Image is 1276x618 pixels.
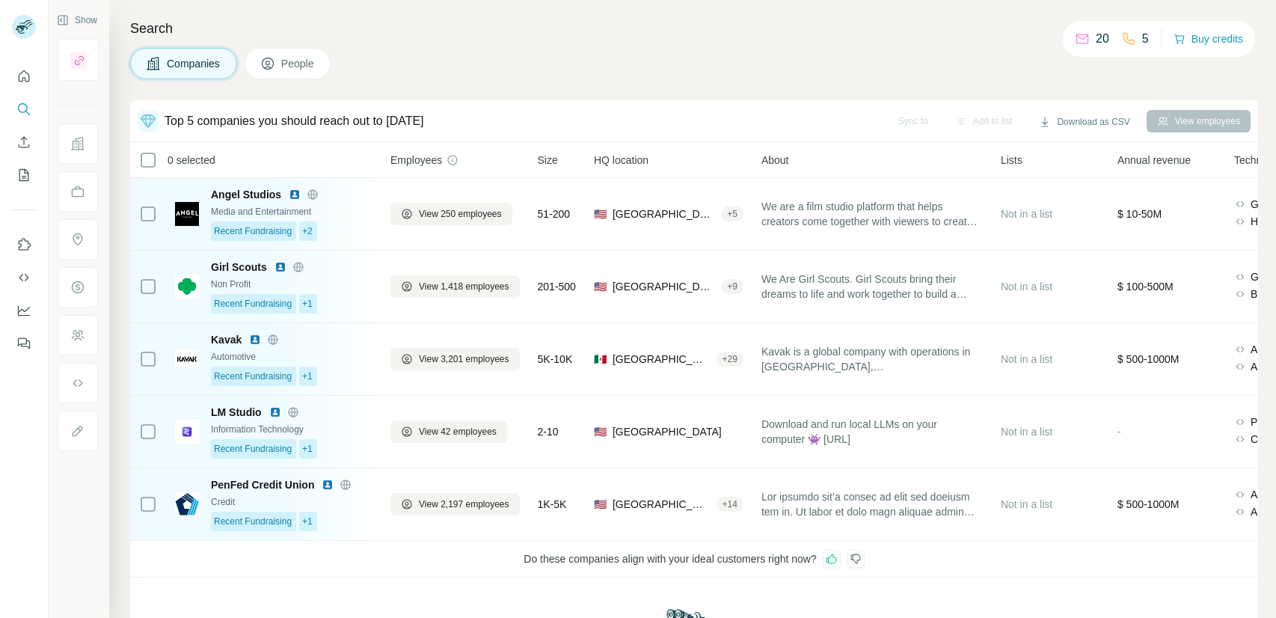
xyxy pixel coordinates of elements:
[613,206,715,221] span: [GEOGRAPHIC_DATA], [US_STATE]
[538,352,573,367] span: 5K-10K
[390,203,512,225] button: View 250 employees
[594,424,607,439] span: 🇺🇸
[130,18,1258,39] h4: Search
[1117,426,1121,438] span: -
[761,153,789,168] span: About
[12,231,36,258] button: Use Surfe on LinkedIn
[175,350,199,368] img: Logo of Kavak
[419,498,509,511] span: View 2,197 employees
[1028,111,1140,133] button: Download as CSV
[761,489,983,519] span: Lor ipsumdo sit’a consec ad elit sed doeiusm tem in. Ut labor et dolo magn aliquae admin venia qu...
[302,442,313,456] span: +1
[175,492,199,516] img: Logo of PenFed Credit Union
[302,297,313,310] span: +1
[249,334,261,346] img: LinkedIn logo
[594,352,607,367] span: 🇲🇽
[594,206,607,221] span: 🇺🇸
[302,515,313,528] span: +1
[717,498,743,511] div: + 14
[12,96,36,123] button: Search
[594,279,607,294] span: 🇺🇸
[211,350,372,364] div: Automotive
[214,224,292,238] span: Recent Fundraising
[419,207,502,221] span: View 250 employees
[214,442,292,456] span: Recent Fundraising
[211,205,372,218] div: Media and Entertainment
[538,497,567,512] span: 1K-5K
[12,129,36,156] button: Enrich CSV
[1001,353,1052,365] span: Not in a list
[211,260,267,275] span: Girl Scouts
[390,275,520,298] button: View 1,418 employees
[419,352,509,366] span: View 3,201 employees
[613,279,715,294] span: [GEOGRAPHIC_DATA], [US_STATE]
[390,348,520,370] button: View 3,201 employees
[211,477,314,492] span: PenFed Credit Union
[1001,426,1052,438] span: Not in a list
[1001,281,1052,293] span: Not in a list
[613,424,722,439] span: [GEOGRAPHIC_DATA]
[721,207,743,221] div: + 5
[175,275,199,299] img: Logo of Girl Scouts
[1096,30,1109,48] p: 20
[390,153,442,168] span: Employees
[46,9,108,31] button: Show
[1117,353,1180,365] span: $ 500-1000M
[761,272,983,302] span: We Are Girl Scouts. Girl Scouts bring their dreams to life and work together to build a better wo...
[12,63,36,90] button: Quick start
[1117,498,1180,510] span: $ 500-1000M
[419,425,497,438] span: View 42 employees
[12,162,36,189] button: My lists
[1117,208,1162,220] span: $ 10-50M
[12,297,36,324] button: Dashboard
[761,344,983,374] span: Kavak is a global company with operations in [GEOGRAPHIC_DATA], [GEOGRAPHIC_DATA], [GEOGRAPHIC_DA...
[302,370,313,383] span: +1
[274,261,286,273] img: LinkedIn logo
[211,332,242,347] span: Kavak
[269,406,281,418] img: LinkedIn logo
[1117,281,1174,293] span: $ 100-500M
[390,493,520,515] button: View 2,197 employees
[130,541,1258,578] div: Do these companies align with your ideal customers right now?
[538,153,558,168] span: Size
[214,515,292,528] span: Recent Fundraising
[12,264,36,291] button: Use Surfe API
[214,370,292,383] span: Recent Fundraising
[211,187,281,202] span: Angel Studios
[1001,208,1052,220] span: Not in a list
[211,423,372,436] div: Information Technology
[717,352,743,366] div: + 29
[211,278,372,291] div: Non Profit
[165,112,424,130] div: Top 5 companies you should reach out to [DATE]
[175,420,199,443] img: Logo of LM Studio
[613,497,711,512] span: [GEOGRAPHIC_DATA], [US_STATE]
[289,189,301,201] img: LinkedIn logo
[167,56,221,71] span: Companies
[761,199,983,229] span: We are a film studio platform that helps creators come together with viewers to create high-quali...
[281,56,316,71] span: People
[419,280,509,293] span: View 1,418 employees
[175,202,199,226] img: Logo of Angel Studios
[211,405,262,420] span: LM Studio
[168,153,215,168] span: 0 selected
[12,330,36,357] button: Feedback
[1001,153,1022,168] span: Lists
[721,280,743,293] div: + 9
[761,417,983,447] span: Download and run local LLMs on your computer 👾 [URL]
[211,495,372,509] div: Credit
[594,153,648,168] span: HQ location
[538,424,559,439] span: 2-10
[390,420,507,443] button: View 42 employees
[322,479,334,491] img: LinkedIn logo
[1001,498,1052,510] span: Not in a list
[594,497,607,512] span: 🇺🇸
[613,352,711,367] span: [GEOGRAPHIC_DATA]
[1174,28,1243,49] button: Buy credits
[214,297,292,310] span: Recent Fundraising
[1142,30,1149,48] p: 5
[538,279,576,294] span: 201-500
[538,206,571,221] span: 51-200
[302,224,313,238] span: +2
[1117,153,1191,168] span: Annual revenue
